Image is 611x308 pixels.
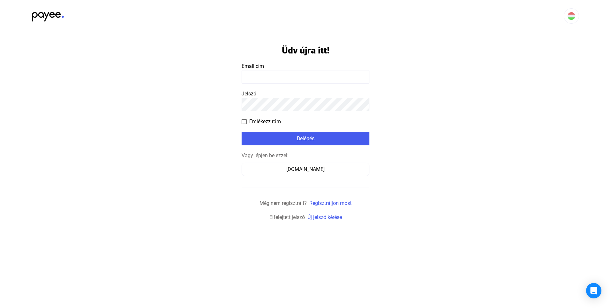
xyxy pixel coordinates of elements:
span: Elfelejtett jelszó [269,214,305,220]
span: Még nem regisztrált? [259,200,307,206]
img: black-payee-blue-dot.svg [32,8,64,21]
a: [DOMAIN_NAME] [242,166,369,172]
div: Open Intercom Messenger [586,283,601,298]
button: [DOMAIN_NAME] [242,163,369,176]
button: HU [564,8,579,24]
button: Belépés [242,132,369,145]
div: Belépés [244,135,367,142]
span: Emlékezz rám [249,118,281,126]
img: HU [568,12,575,20]
span: Jelszó [242,91,256,97]
a: Új jelszó kérése [307,214,342,220]
div: [DOMAIN_NAME] [244,166,367,173]
a: Regisztráljon most [309,200,352,206]
div: Vagy lépjen be ezzel: [242,152,369,159]
span: Email cím [242,63,264,69]
h1: Üdv újra itt! [282,45,329,56]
